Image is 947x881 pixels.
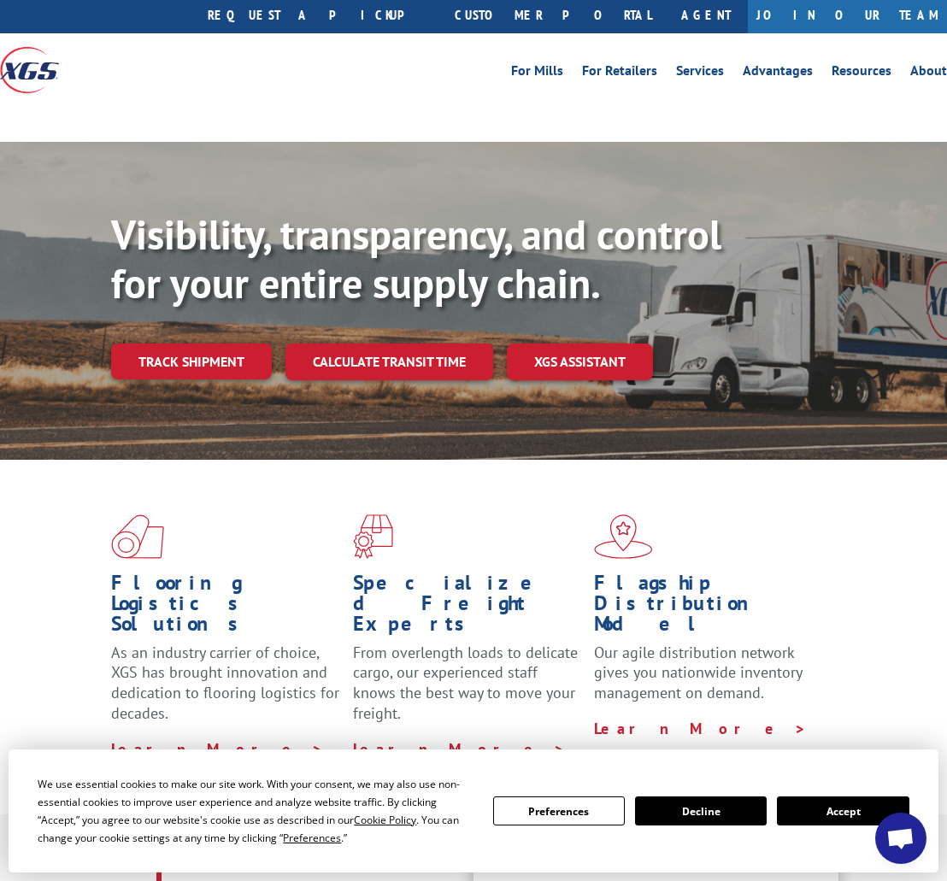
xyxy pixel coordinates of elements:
[594,643,802,703] span: Our agile distribution network gives you nationwide inventory management on demand.
[111,739,324,759] a: Learn More >
[111,344,272,379] a: Track shipment
[493,796,625,825] button: Preferences
[111,643,339,723] span: As an industry carrier of choice, XGS has brought innovation and dedication to flooring logistics...
[511,64,563,83] a: For Mills
[353,514,393,559] img: xgs-icon-focused-on-flooring-red
[777,796,909,825] button: Accept
[594,719,807,738] a: Learn More >
[38,775,472,847] div: We use essential cookies to make our site work. With your consent, we may also use non-essential ...
[507,344,653,380] a: XGS ASSISTANT
[285,344,493,380] a: Calculate transit time
[111,573,340,643] h1: Flooring Logistics Solutions
[283,831,341,845] span: Preferences
[910,64,947,83] a: About
[111,208,721,310] b: Visibility, transparency, and control for your entire supply chain.
[743,64,813,83] a: Advantages
[676,64,724,83] a: Services
[582,64,657,83] a: For Retailers
[875,813,926,864] div: Open chat
[594,573,823,643] h1: Flagship Distribution Model
[353,739,566,759] a: Learn More >
[9,749,938,872] div: Cookie Consent Prompt
[832,64,891,83] a: Resources
[353,573,582,643] h1: Specialized Freight Experts
[594,514,653,559] img: xgs-icon-flagship-distribution-model-red
[353,643,582,739] p: From overlength loads to delicate cargo, our experienced staff knows the best way to move your fr...
[635,796,767,825] button: Decline
[111,514,164,559] img: xgs-icon-total-supply-chain-intelligence-red
[354,813,416,827] span: Cookie Policy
